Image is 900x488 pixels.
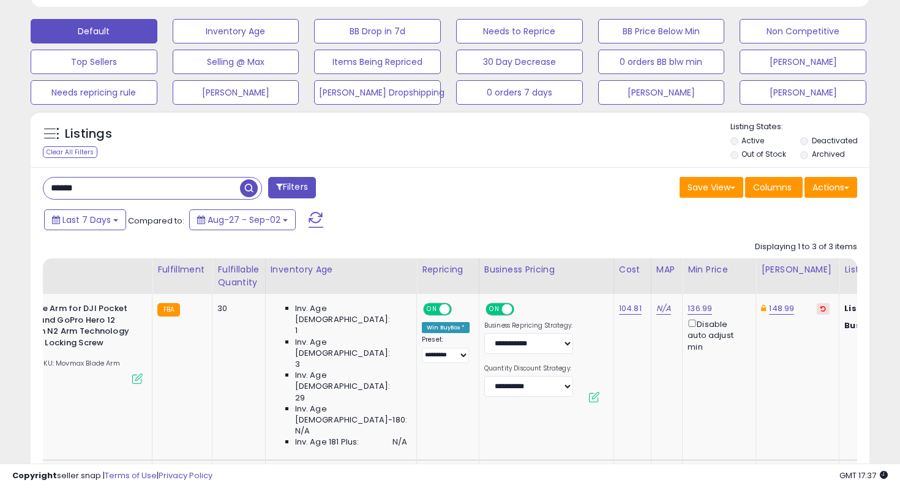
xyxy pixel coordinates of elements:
label: Deactivated [812,135,858,146]
div: Cost [619,263,646,276]
span: ON [424,304,440,315]
span: Columns [753,181,792,193]
label: Business Repricing Strategy: [484,321,573,330]
button: Save View [680,177,743,198]
span: Last 7 Days [62,214,111,226]
button: BB Price Below Min [598,19,725,43]
button: BB Drop in 7d [314,19,441,43]
div: Win BuyBox * [422,322,470,333]
span: Inv. Age [DEMOGRAPHIC_DATA]-180: [295,404,407,426]
p: Listing States: [730,121,870,133]
button: [PERSON_NAME] [173,80,299,105]
button: Non Competitive [740,19,866,43]
button: Needs repricing rule [31,80,157,105]
div: Repricing [422,263,474,276]
button: Inventory Age [173,19,299,43]
div: seller snap | | [12,470,212,482]
button: Items Being Repriced [314,50,441,74]
button: [PERSON_NAME] Dropshipping [314,80,441,105]
button: 30 Day Decrease [456,50,583,74]
span: N/A [392,437,407,448]
a: Privacy Policy [159,470,212,481]
label: Quantity Discount Strategy: [484,364,573,373]
b: Listed Price: [844,302,900,314]
small: FBA [157,303,180,317]
span: | SKU: Movmax Blade Arm [29,358,120,368]
span: 29 [295,392,305,404]
button: Top Sellers [31,50,157,74]
label: Archived [812,149,845,159]
button: 0 orders 7 days [456,80,583,105]
span: OFF [512,304,532,315]
div: Business Pricing [484,263,609,276]
a: Terms of Use [105,470,157,481]
button: Last 7 Days [44,209,126,230]
button: Default [31,19,157,43]
div: [PERSON_NAME] [761,263,834,276]
div: Disable auto adjust min [688,317,746,353]
div: Inventory Age [271,263,411,276]
button: Needs to Reprice [456,19,583,43]
div: MAP [656,263,677,276]
button: 0 orders BB blw min [598,50,725,74]
span: N/A [295,426,310,437]
a: 148.99 [769,302,794,315]
button: Aug-27 - Sep-02 [189,209,296,230]
div: Preset: [422,336,470,363]
label: Out of Stock [741,149,786,159]
span: Inv. Age [DEMOGRAPHIC_DATA]: [295,370,407,392]
span: Inv. Age 181 Plus: [295,437,359,448]
a: 136.99 [688,302,712,315]
span: OFF [450,304,470,315]
span: Aug-27 - Sep-02 [208,214,280,226]
a: 104.81 [619,302,642,315]
h5: Listings [65,126,112,143]
span: Inv. Age [DEMOGRAPHIC_DATA]: [295,303,407,325]
span: 1 [295,325,298,336]
strong: Copyright [12,470,57,481]
div: Displaying 1 to 3 of 3 items [755,241,857,253]
a: N/A [656,302,671,315]
div: Fulfillment [157,263,207,276]
button: [PERSON_NAME] [740,80,866,105]
span: Compared to: [128,215,184,227]
button: Columns [745,177,803,198]
span: ON [487,304,502,315]
span: 3 [295,359,300,370]
span: 2025-09-10 17:37 GMT [839,470,888,481]
button: Selling @ Max [173,50,299,74]
div: 30 [217,303,255,314]
button: Actions [804,177,857,198]
button: [PERSON_NAME] [598,80,725,105]
button: [PERSON_NAME] [740,50,866,74]
div: Fulfillable Quantity [217,263,260,289]
label: Active [741,135,764,146]
div: Clear All Filters [43,146,97,158]
button: Filters [268,177,316,198]
div: Min Price [688,263,751,276]
span: Inv. Age [DEMOGRAPHIC_DATA]: [295,337,407,359]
